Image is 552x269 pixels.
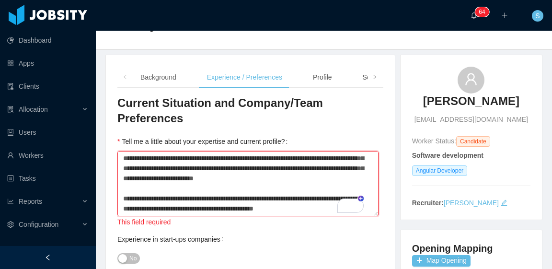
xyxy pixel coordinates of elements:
div: Soft Skills [355,67,400,88]
button: icon: plusMap Opening [412,255,471,267]
a: [PERSON_NAME] [423,94,519,115]
a: [PERSON_NAME] [444,199,499,207]
h3: [PERSON_NAME] [423,94,519,109]
span: Worker Status: [412,137,456,145]
i: icon: setting [7,221,14,228]
sup: 64 [475,7,489,17]
p: 6 [479,7,482,17]
div: This field required [117,217,383,228]
a: icon: robotUsers [7,123,88,142]
span: Configuration [19,221,58,228]
i: icon: line-chart [7,198,14,205]
span: Allocation [19,105,48,113]
i: icon: edit [501,199,507,206]
i: icon: plus [501,12,508,19]
div: Background [133,67,184,88]
span: Angular Developer [412,165,467,176]
i: icon: left [123,75,127,80]
i: icon: bell [471,12,477,19]
a: icon: userWorkers [7,146,88,165]
p: 4 [482,7,485,17]
strong: Recruiter: [412,199,444,207]
strong: Software development [412,152,483,159]
i: icon: solution [7,106,14,113]
span: S [535,10,540,22]
a: icon: appstoreApps [7,54,88,73]
span: [EMAIL_ADDRESS][DOMAIN_NAME] [414,115,528,125]
label: Experience in start-ups companies [117,235,227,243]
span: Candidate [456,136,490,147]
span: Reports [19,198,42,205]
button: Experience in start-ups companies [117,253,140,264]
a: icon: auditClients [7,77,88,96]
a: icon: profileTasks [7,169,88,188]
i: icon: user [464,72,478,86]
h4: Opening Mapping [412,242,493,255]
i: icon: right [372,75,377,80]
label: Tell me a little about your expertise and current profile? [117,138,291,145]
span: No [129,254,137,263]
textarea: To enrich screen reader interactions, please activate Accessibility in Grammarly extension settings [117,151,379,216]
div: Experience / Preferences [199,67,290,88]
div: Profile [305,67,340,88]
a: icon: pie-chartDashboard [7,31,88,50]
h3: Current Situation and Company/Team Preferences [117,95,383,127]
